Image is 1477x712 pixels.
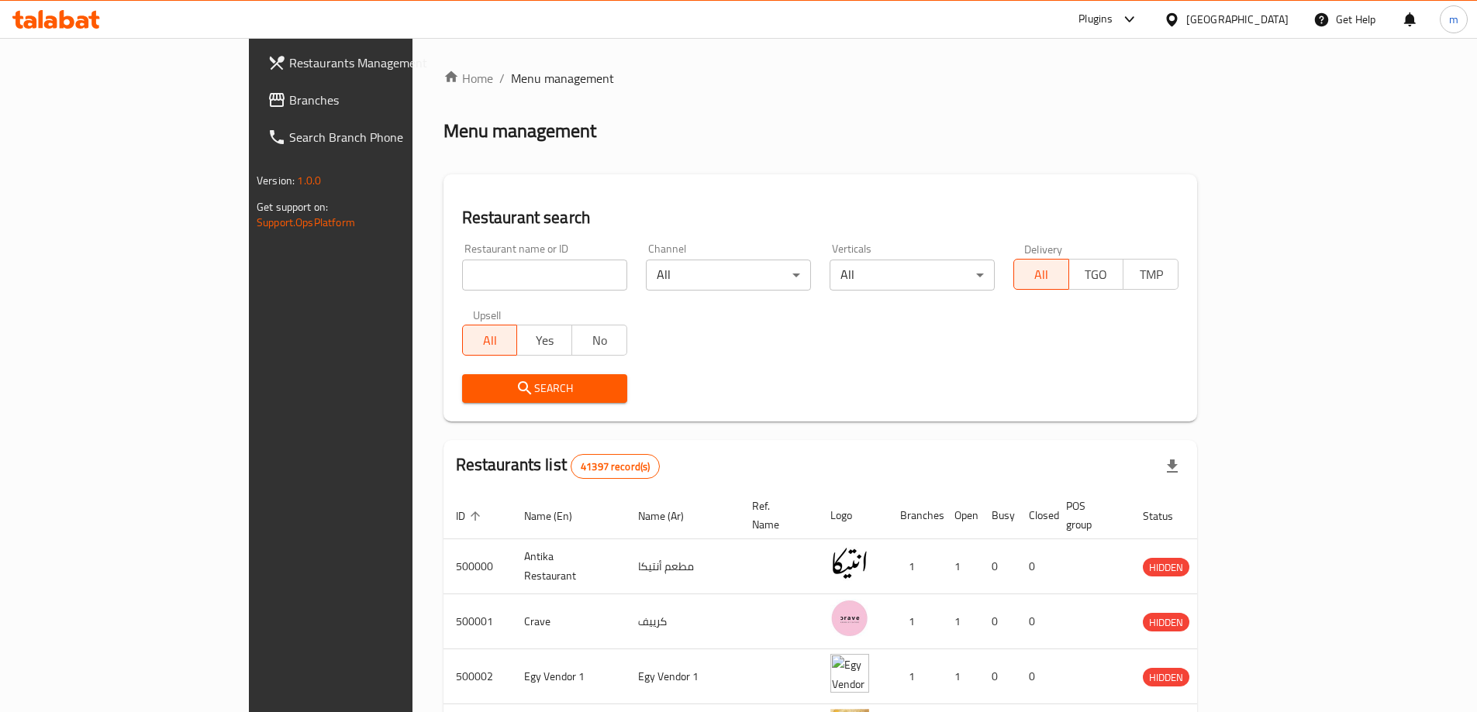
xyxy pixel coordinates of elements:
td: 0 [1016,649,1054,704]
img: Crave [830,599,869,638]
div: HIDDEN [1143,668,1189,686]
span: HIDDEN [1143,559,1189,576]
div: Plugins [1078,10,1113,29]
button: Yes [516,325,572,356]
span: Ref. Name [752,497,799,534]
td: 1 [888,594,942,649]
span: 1.0.0 [297,170,321,191]
span: Name (Ar) [638,507,704,525]
td: كرييف [626,594,740,649]
a: Support.OpsPlatform [257,212,355,232]
td: 0 [979,594,1016,649]
img: Antika Restaurant [830,544,869,583]
button: TMP [1123,259,1178,290]
span: Status [1143,507,1193,525]
span: ID [456,507,485,525]
div: Export file [1154,448,1191,485]
a: Search Branch Phone [255,119,495,156]
th: Busy [979,492,1016,539]
span: HIDDEN [1143,669,1189,686]
div: HIDDEN [1143,613,1189,631]
span: Search Branch Phone [289,128,483,146]
h2: Restaurant search [462,206,1178,229]
span: Search [475,379,615,398]
button: Search [462,374,627,403]
td: Antika Restaurant [512,539,626,594]
div: All [830,260,995,291]
div: All [646,260,811,291]
th: Logo [818,492,888,539]
div: Total records count [571,454,660,479]
span: m [1449,11,1458,28]
th: Branches [888,492,942,539]
span: 41397 record(s) [571,459,659,474]
button: All [462,325,518,356]
th: Closed [1016,492,1054,539]
span: Yes [523,329,566,352]
td: 1 [942,649,979,704]
td: 0 [979,649,1016,704]
li: / [499,69,505,88]
h2: Restaurants list [456,453,661,479]
td: Crave [512,594,626,649]
span: Menu management [511,69,614,88]
span: All [1020,263,1063,286]
div: [GEOGRAPHIC_DATA] [1186,11,1289,28]
a: Branches [255,81,495,119]
span: Restaurants Management [289,53,483,72]
span: HIDDEN [1143,614,1189,631]
button: No [571,325,627,356]
input: Search for restaurant name or ID.. [462,260,627,291]
span: All [469,329,512,352]
nav: breadcrumb [443,69,1197,88]
label: Delivery [1024,243,1063,254]
span: Version: [257,170,295,191]
span: Get support on: [257,197,328,217]
td: 0 [1016,539,1054,594]
h2: Menu management [443,119,596,143]
td: Egy Vendor 1 [626,649,740,704]
button: TGO [1068,259,1124,290]
button: All [1013,259,1069,290]
td: 0 [979,539,1016,594]
span: Name (En) [524,507,592,525]
span: TGO [1075,263,1118,286]
label: Upsell [473,309,502,320]
td: 1 [888,539,942,594]
span: Branches [289,91,483,109]
span: TMP [1130,263,1172,286]
td: 1 [942,539,979,594]
td: مطعم أنتيكا [626,539,740,594]
td: 1 [942,594,979,649]
th: Open [942,492,979,539]
td: 1 [888,649,942,704]
img: Egy Vendor 1 [830,654,869,693]
div: HIDDEN [1143,558,1189,576]
a: Restaurants Management [255,44,495,81]
span: No [578,329,621,352]
td: 0 [1016,594,1054,649]
td: Egy Vendor 1 [512,649,626,704]
span: POS group [1066,497,1112,534]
